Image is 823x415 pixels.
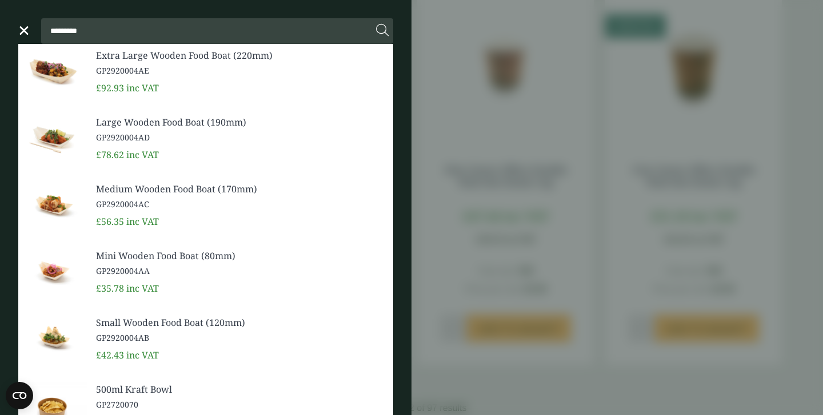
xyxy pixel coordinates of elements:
[18,244,87,299] img: GP2920004AA
[18,44,87,99] img: GP2920004AE
[96,382,384,410] a: 500ml Kraft Bowl GP2720070
[96,82,124,94] span: £92.93
[96,249,384,263] span: Mini Wooden Food Boat (80mm)
[126,349,159,361] span: inc VAT
[126,215,159,228] span: inc VAT
[96,382,384,396] span: 500ml Kraft Bowl
[6,382,33,409] button: Open CMP widget
[96,115,384,129] span: Large Wooden Food Boat (190mm)
[18,311,87,366] img: GP2920004AB
[96,198,384,210] span: GP2920004AC
[96,182,384,196] span: Medium Wooden Food Boat (170mm)
[96,316,384,329] span: Small Wooden Food Boat (120mm)
[96,349,124,361] span: £42.43
[96,332,384,344] span: GP2920004AB
[18,178,87,232] img: GP2920004AC
[96,49,384,76] a: Extra Large Wooden Food Boat (220mm) GP2920004AE
[96,131,384,143] span: GP2920004AD
[96,249,384,277] a: Mini Wooden Food Boat (80mm) GP2920004AA
[96,215,124,228] span: £56.35
[126,148,159,161] span: inc VAT
[96,316,384,344] a: Small Wooden Food Boat (120mm) GP2920004AB
[96,182,384,210] a: Medium Wooden Food Boat (170mm) GP2920004AC
[126,82,159,94] span: inc VAT
[96,398,384,410] span: GP2720070
[96,49,384,62] span: Extra Large Wooden Food Boat (220mm)
[96,265,384,277] span: GP2920004AA
[96,65,384,76] span: GP2920004AE
[126,282,159,295] span: inc VAT
[96,148,124,161] span: £78.62
[96,115,384,143] a: Large Wooden Food Boat (190mm) GP2920004AD
[18,111,87,166] img: GP2920004AD
[96,282,124,295] span: £35.78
